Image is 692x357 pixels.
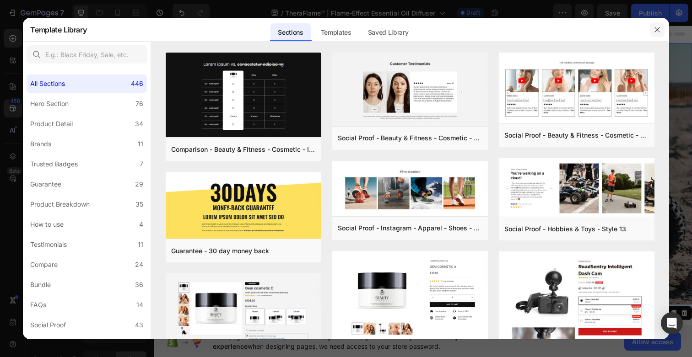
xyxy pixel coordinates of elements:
div: Social Proof - Beauty & Fitness - Cosmetic - Style 16 [338,133,482,144]
div: 446 [131,78,143,89]
div: How to use [30,219,64,230]
p: Rated 4.5/5 Based on 895 Reviews [53,66,146,74]
div: 35 [135,199,143,210]
div: Brands [30,139,51,149]
div: 4 [139,219,143,230]
div: 11 [138,139,143,149]
div: Social Proof - Beauty & Fitness - Cosmetic - Style 8 [504,130,649,141]
div: 29 [135,179,143,190]
p: 30-day money-back guarantee included [19,229,124,238]
span: 30% off! [112,136,214,165]
p: Off-Road Racer [8,79,227,98]
div: Testimonials [30,239,67,250]
div: Saved Library [361,23,416,42]
div: Section 1 [372,290,399,298]
div: Bundle [30,279,51,290]
img: sp16.png [332,53,488,128]
div: 36 [135,279,143,290]
h2: Template Library [30,18,86,42]
div: 11 [138,239,143,250]
div: Don’t Miss Out [66,209,118,219]
div: Guarantee [30,179,61,190]
div: Templates [314,23,359,42]
img: sp30.png [332,161,488,218]
img: c19.png [166,53,321,139]
p: Don't let this incredible opportunity slip away! Own the ultimate RC off-road vehicle now! [8,170,227,192]
div: 43 [135,320,143,330]
p: Create Theme Section [416,290,475,298]
div: Drop element here [368,149,417,156]
div: FAQs [30,299,46,310]
div: Hero Section [30,98,69,109]
div: Sections [270,23,310,42]
button: AI Content [481,288,521,299]
div: 34 [135,118,143,129]
div: Social Proof [30,320,66,330]
div: 7 [140,159,143,170]
input: E.g.: Black Friday, Sale, etc. [27,45,147,64]
div: Social Proof - Instagram - Apparel - Shoes - Style 30 [338,223,482,234]
img: sp8.png [499,53,654,125]
div: All Sections [30,78,65,89]
h2: Enjoy an amazing [7,99,228,169]
div: Comparison - Beauty & Fitness - Cosmetic - Ingredients - Style 19 [171,144,316,155]
div: Guarantee - 30 day money back [171,245,269,256]
div: Trusted Badges [30,159,78,170]
div: Product Detail [30,118,73,129]
div: Open Intercom Messenger [661,312,683,334]
div: 76 [135,98,143,109]
div: Compare [30,259,58,270]
div: 24 [135,259,143,270]
button: Don’t Miss Out [7,204,176,224]
img: sp13.png [499,158,654,219]
div: Social Proof - Hobbies & Toys - Style 13 [504,224,626,234]
div: 14 [136,299,143,310]
img: g30.png [166,172,321,240]
div: Product Breakdown [30,199,90,210]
